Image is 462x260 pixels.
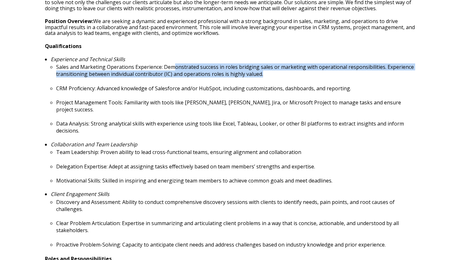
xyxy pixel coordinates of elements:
[45,18,93,25] strong: Position Overview:
[56,63,417,77] p: Sales and Marketing Operations Experience: Demonstrated success in roles bridging sales or market...
[56,241,417,248] p: Proactive Problem-Solving: Capacity to anticipate client needs and address challenges based on in...
[56,177,417,184] p: Motivational Skills: Skilled in inspiring and energizing team members to achieve common goals and...
[56,99,417,113] p: Project Management Tools: Familiarity with tools like [PERSON_NAME], [PERSON_NAME], Jira, or Micr...
[45,43,81,50] strong: Qualifications
[56,149,417,156] p: Team Leadership: Proven ability to lead cross-functional teams, ensuring alignment and collaboration
[56,120,417,134] p: Data Analysis: Strong analytical skills with experience using tools like Excel, Tableau, Looker, ...
[51,56,125,63] em: Experience and Technical Skills
[56,85,417,92] p: CRM Proficiency: Advanced knowledge of Salesforce and/or HubSpot, including customizations, dashb...
[51,141,137,148] em: Collaboration and Team Leadership
[51,191,109,198] em: Client Engagement Skills
[56,199,417,213] p: Discovery and Assessment: Ability to conduct comprehensive discovery sessions with clients to ide...
[56,163,417,170] p: Delegation Expertise: Adept at assigning tasks effectively based on team members’ strengths and e...
[45,18,417,36] p: We are seeking a dynamic and experienced professional with a strong background in sales, marketin...
[56,220,417,234] p: Clear Problem Articulation: Expertise in summarizing and articulating client problems in a way th...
